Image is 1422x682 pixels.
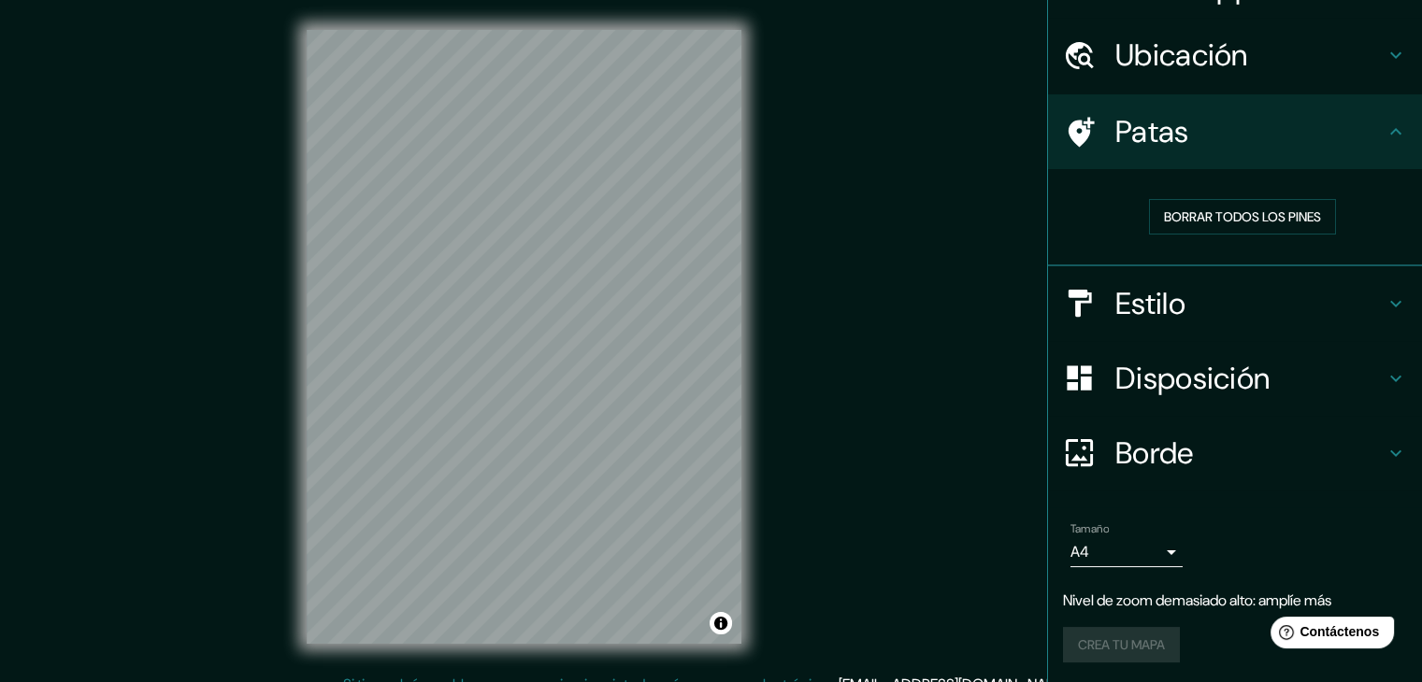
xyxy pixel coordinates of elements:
font: Ubicación [1115,36,1248,75]
button: Borrar todos los pines [1149,199,1336,234]
font: Borde [1115,433,1194,473]
button: Activar o desactivar atribución [710,612,732,634]
font: Tamaño [1070,521,1109,536]
div: A4 [1070,537,1183,567]
font: Nivel de zoom demasiado alto: amplíe más [1063,590,1331,610]
canvas: Mapa [307,30,741,644]
div: Estilo [1048,266,1422,341]
div: Disposición [1048,341,1422,416]
font: Borrar todos los pines [1164,208,1321,225]
font: A4 [1070,542,1089,561]
div: Ubicación [1048,18,1422,92]
font: Patas [1115,112,1189,151]
iframe: Lanzador de widgets de ayuda [1256,609,1401,661]
div: Patas [1048,94,1422,169]
div: Borde [1048,416,1422,490]
font: Estilo [1115,284,1185,323]
font: Disposición [1115,359,1270,398]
